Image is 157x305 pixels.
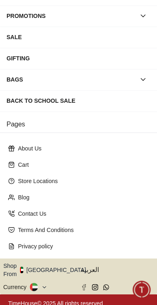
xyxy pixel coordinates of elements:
[3,262,92,278] button: Shop From[GEOGRAPHIC_DATA]
[6,146,157,154] div: [PERSON_NAME]
[4,4,20,20] em: Back
[107,185,128,190] span: 05:43 PM
[3,283,30,291] div: Currency
[12,161,123,188] span: Hello! I'm your Time House Watches Support Assistant. How can I assist you [DATE]?
[41,9,111,16] div: [PERSON_NAME]
[18,242,146,250] p: Privacy policy
[18,226,146,234] p: Terms And Conditions
[7,9,136,23] div: PROMOTIONS
[75,218,153,233] div: Nearest Store Locator
[12,239,70,249] span: Request a callback
[69,199,105,214] div: Services
[15,199,65,214] div: New Enquiry
[7,93,150,108] div: Back To School Sale
[18,144,146,152] p: About Us
[20,267,23,273] img: United Arab Emirates
[18,210,146,218] p: Contact Us
[92,284,98,290] a: Instagram
[7,51,150,66] div: GIFTING
[133,281,151,299] div: Chat Widget
[18,177,146,185] p: Store Locations
[114,202,148,212] span: Exchanges
[23,5,37,19] img: Profile picture of Zoe
[103,284,109,290] a: Whatsapp
[18,193,146,201] p: Blog
[81,265,154,275] span: العربية
[7,30,150,44] div: SALE
[85,239,148,249] span: Track your Shipment
[18,161,146,169] p: Cart
[81,284,87,290] a: Facebook
[20,202,59,212] span: New Enquiry
[137,4,153,20] em: Minimize
[7,237,75,252] div: Request a callback
[109,199,153,214] div: Exchanges
[7,72,136,87] div: BAGS
[74,202,100,212] span: Services
[81,221,148,230] span: Nearest Store Locator
[79,237,153,252] div: Track your Shipment
[81,262,154,278] button: العربية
